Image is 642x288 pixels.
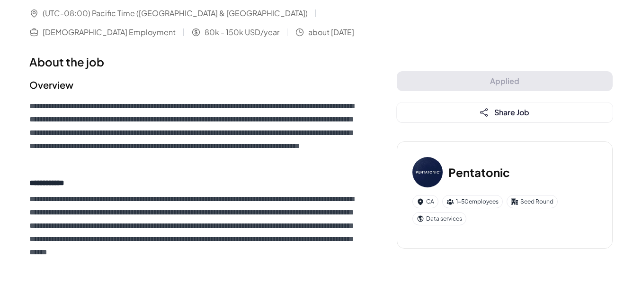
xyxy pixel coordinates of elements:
span: 80k - 150k USD/year [205,27,279,38]
div: CA [412,195,438,208]
h2: Overview [29,78,359,92]
div: Data services [412,212,466,225]
h1: About the job [29,53,359,70]
span: about [DATE] [308,27,354,38]
img: Pe [412,157,443,187]
span: [DEMOGRAPHIC_DATA] Employment [43,27,176,38]
button: Share Job [397,102,613,122]
div: Seed Round [507,195,558,208]
span: (UTC-08:00) Pacific Time ([GEOGRAPHIC_DATA] & [GEOGRAPHIC_DATA]) [43,8,308,19]
span: Share Job [494,107,529,117]
div: 1-50 employees [442,195,503,208]
h3: Pentatonic [448,164,510,181]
